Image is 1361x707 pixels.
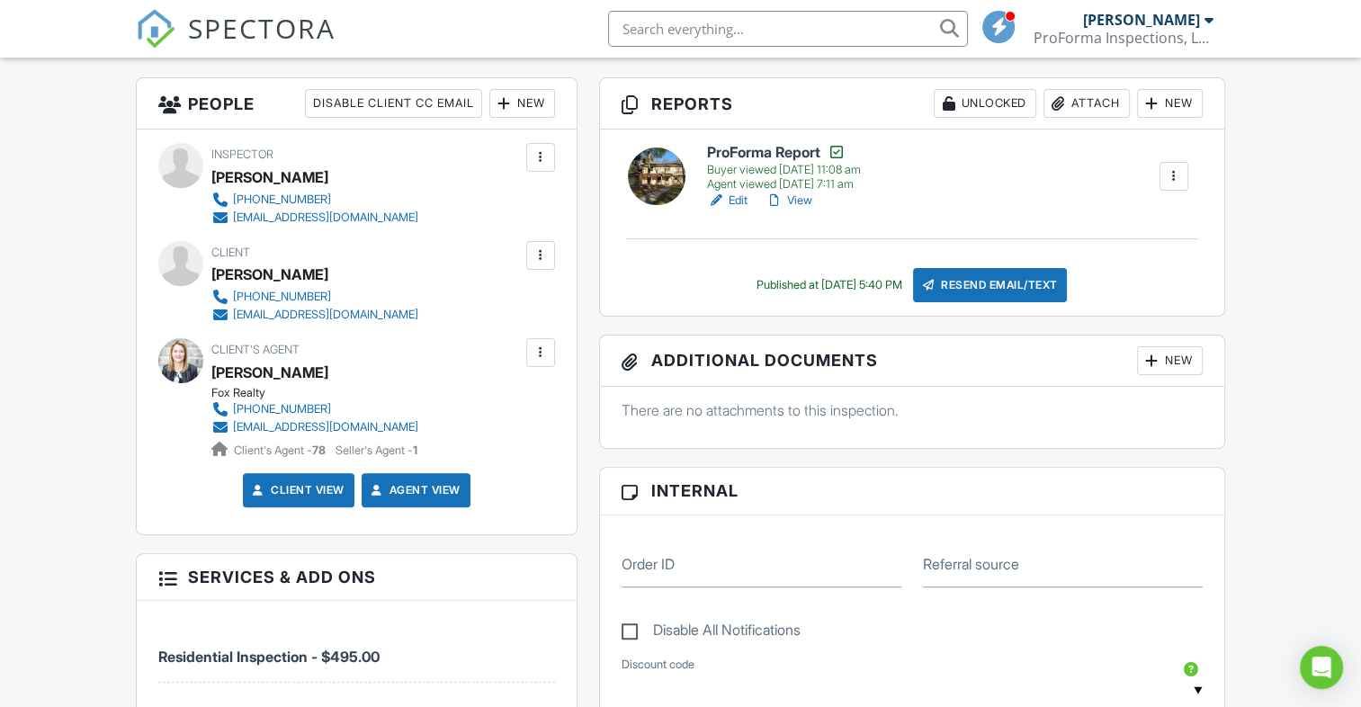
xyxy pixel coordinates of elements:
div: Agent viewed [DATE] 7:11 am [707,177,861,192]
a: [PHONE_NUMBER] [211,400,418,418]
span: Seller's Agent - [336,443,417,457]
div: [PERSON_NAME] [1083,11,1200,29]
span: Client [211,246,250,259]
a: Edit [707,192,748,210]
div: [PERSON_NAME] [211,261,328,288]
h3: Internal [600,468,1224,515]
span: Client's Agent [211,343,300,356]
label: Referral source [923,554,1019,574]
div: [EMAIL_ADDRESS][DOMAIN_NAME] [233,420,418,434]
div: New [1137,346,1203,375]
div: [PHONE_NUMBER] [233,192,331,207]
span: SPECTORA [188,9,336,47]
h6: ProForma Report [707,143,861,161]
div: Unlocked [934,89,1036,118]
div: Published at [DATE] 5:40 PM [757,278,902,292]
div: Open Intercom Messenger [1300,646,1343,689]
a: SPECTORA [136,24,336,62]
a: [PERSON_NAME] [211,359,328,386]
span: Inspector [211,148,273,161]
img: The Best Home Inspection Software - Spectora [136,9,175,49]
strong: 78 [312,443,326,457]
div: Fox Realty [211,386,433,400]
span: Residential Inspection - $495.00 [158,648,380,666]
strong: 1 [413,443,417,457]
h3: Services & Add ons [137,554,576,601]
a: [PHONE_NUMBER] [211,288,418,306]
label: Discount code [622,657,694,673]
div: ProForma Inspections, LLC [1034,29,1213,47]
p: There are no attachments to this inspection. [622,400,1203,420]
h3: People [137,78,576,130]
label: Disable All Notifications [622,622,801,644]
a: [PHONE_NUMBER] [211,191,418,209]
span: Client's Agent - [234,443,328,457]
div: [EMAIL_ADDRESS][DOMAIN_NAME] [233,210,418,225]
div: Disable Client CC Email [305,89,482,118]
div: Attach [1043,89,1130,118]
a: ProForma Report Buyer viewed [DATE] 11:08 am Agent viewed [DATE] 7:11 am [707,143,861,192]
h3: Additional Documents [600,336,1224,387]
div: Buyer viewed [DATE] 11:08 am [707,163,861,177]
a: View [766,192,812,210]
div: [PERSON_NAME] [211,164,328,191]
div: [PHONE_NUMBER] [233,402,331,416]
li: Service: Residential Inspection [158,614,554,682]
div: Resend Email/Text [913,268,1068,302]
input: Search everything... [608,11,968,47]
div: [EMAIL_ADDRESS][DOMAIN_NAME] [233,308,418,322]
a: Agent View [368,481,461,499]
div: [PHONE_NUMBER] [233,290,331,304]
a: [EMAIL_ADDRESS][DOMAIN_NAME] [211,209,418,227]
div: New [1137,89,1203,118]
h3: Reports [600,78,1224,130]
label: Order ID [622,554,675,574]
a: [EMAIL_ADDRESS][DOMAIN_NAME] [211,418,418,436]
a: Client View [249,481,345,499]
a: [EMAIL_ADDRESS][DOMAIN_NAME] [211,306,418,324]
div: New [489,89,555,118]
